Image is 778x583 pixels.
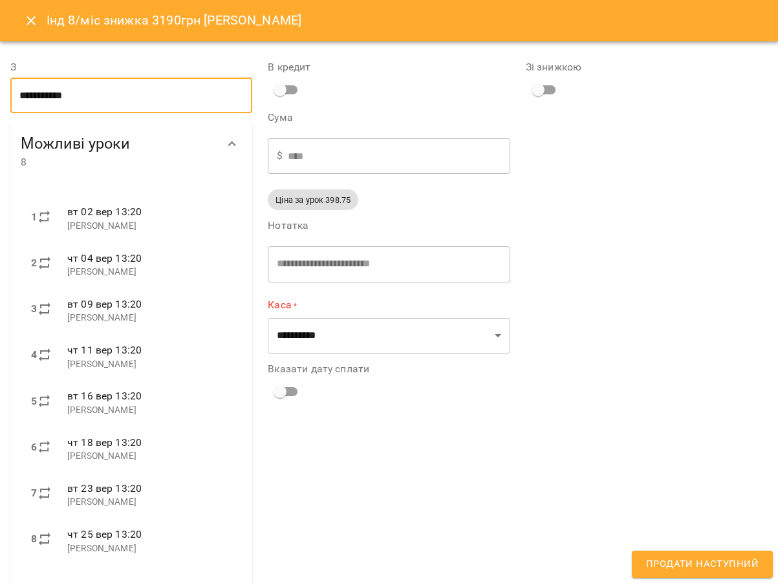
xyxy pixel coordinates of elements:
[67,312,232,324] p: [PERSON_NAME]
[67,528,142,540] span: чт 25 вер 13:20
[21,134,217,154] span: Можливі уроки
[67,404,232,417] p: [PERSON_NAME]
[67,344,142,356] span: чт 11 вер 13:20
[31,531,37,547] label: 8
[31,440,37,455] label: 6
[10,62,252,72] label: З
[67,358,232,371] p: [PERSON_NAME]
[67,252,142,264] span: чт 04 вер 13:20
[67,390,142,402] span: вт 16 вер 13:20
[67,220,232,233] p: [PERSON_NAME]
[632,551,773,578] button: Продати наступний
[277,148,283,164] p: $
[67,266,232,279] p: [PERSON_NAME]
[268,298,510,313] label: Каса
[526,62,768,72] label: Зі знижкою
[268,112,510,123] label: Сума
[67,436,142,449] span: чт 18 вер 13:20
[21,154,217,170] span: 8
[47,10,302,30] h6: Інд 8/міс знижка 3190грн [PERSON_NAME]
[31,394,37,409] label: 5
[67,206,142,218] span: вт 02 вер 13:20
[31,209,37,225] label: 1
[31,301,37,317] label: 3
[67,450,232,463] p: [PERSON_NAME]
[16,5,47,36] button: Close
[217,129,248,160] button: Show more
[67,298,142,310] span: вт 09 вер 13:20
[31,347,37,363] label: 4
[268,194,358,206] span: Ціна за урок 398.75
[646,556,759,573] span: Продати наступний
[268,62,510,72] label: В кредит
[31,255,37,271] label: 2
[67,482,142,494] span: вт 23 вер 13:20
[31,485,37,501] label: 7
[268,364,510,374] label: Вказати дату сплати
[67,496,232,509] p: [PERSON_NAME]
[67,542,232,555] p: [PERSON_NAME]
[268,220,510,231] label: Нотатка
